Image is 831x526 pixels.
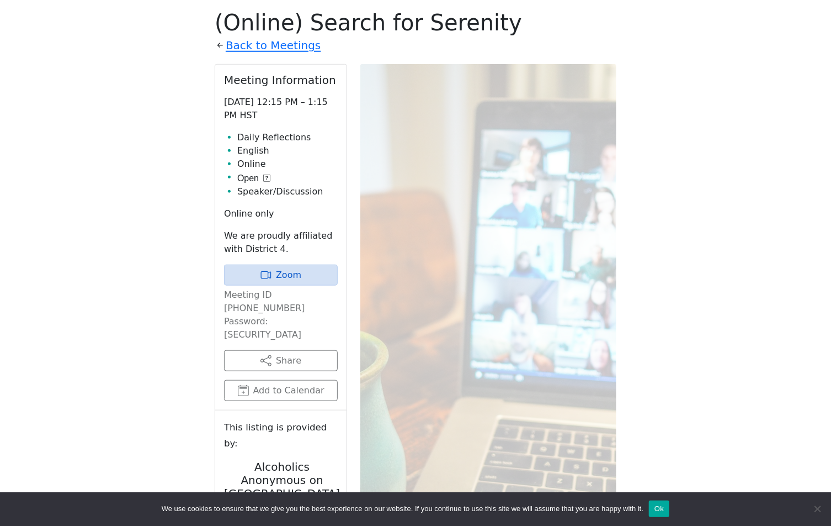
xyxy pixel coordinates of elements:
p: Online only [224,207,338,220]
li: Daily Reflections [237,131,338,144]
span: No [812,503,823,514]
p: Meeting ID [PHONE_NUMBER] Password: [SECURITY_DATA] [224,288,338,341]
li: Speaker/Discussion [237,185,338,198]
button: Share [224,350,338,371]
p: [DATE] 12:15 PM – 1:15 PM HST [224,96,338,122]
h2: Alcoholics Anonymous on [GEOGRAPHIC_DATA] [224,460,340,500]
a: Back to Meetings [226,36,321,55]
li: English [237,144,338,157]
a: Zoom [224,265,338,286]
button: Ok [649,501,669,517]
button: Add to Calendar [224,380,338,401]
small: This listing is provided by: [224,419,338,451]
button: Open [237,172,270,185]
h1: (Online) Search for Serenity [215,9,616,36]
p: We are proudly affiliated with District 4. [224,229,338,256]
li: Online [237,157,338,171]
span: We use cookies to ensure that we give you the best experience on our website. If you continue to ... [162,503,643,514]
h2: Meeting Information [224,73,338,87]
span: Open [237,172,259,185]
